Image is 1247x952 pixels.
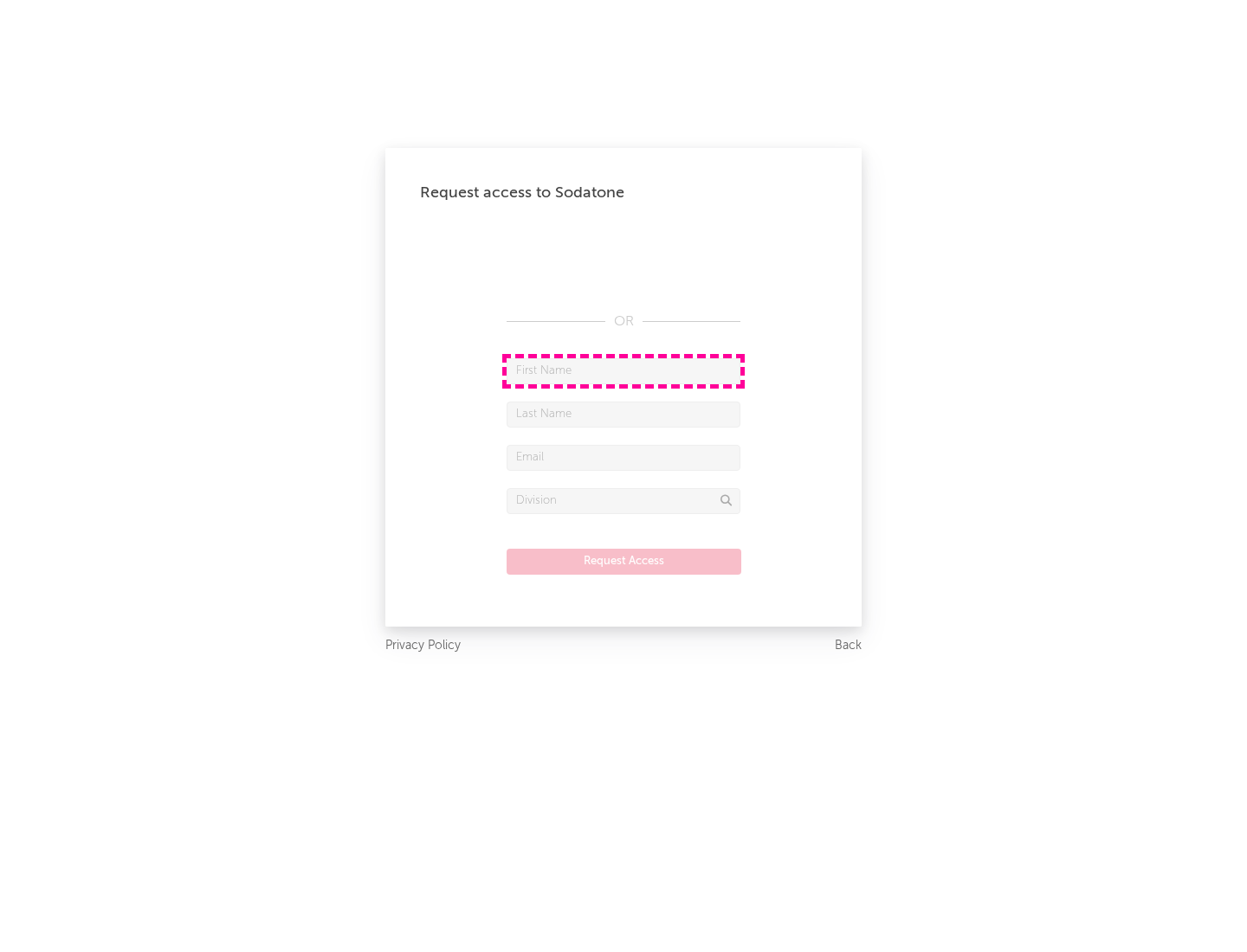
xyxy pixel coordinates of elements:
[507,488,740,514] input: Division
[835,635,862,657] a: Back
[507,402,740,428] input: Last Name
[507,312,740,332] div: OR
[507,358,740,384] input: First Name
[507,549,741,575] button: Request Access
[385,635,461,657] a: Privacy Policy
[507,445,740,471] input: Email
[420,183,827,203] div: Request access to Sodatone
